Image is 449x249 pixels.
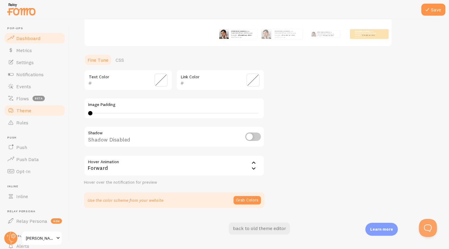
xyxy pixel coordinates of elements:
span: Flows [16,95,29,101]
a: Relay Persona new [4,215,66,227]
a: Metrics [4,44,66,56]
span: beta [33,96,45,101]
img: fomo-relay-logo-orange.svg [6,2,36,17]
a: Rules [4,117,66,129]
p: from [GEOGRAPHIC_DATA] just bought a [275,30,300,38]
a: Opt-In [4,165,66,177]
span: Events [16,83,31,89]
a: CSS [112,54,128,66]
iframe: Help Scout Beacon - Open [419,219,437,237]
div: Hover over the notification for preview [84,180,265,185]
strong: [PERSON_NAME] [317,31,329,33]
button: Grab Colors [234,196,261,204]
a: Metallica t-shirt [282,34,295,36]
span: Push Data [16,156,39,162]
span: [PERSON_NAME] [26,235,54,242]
small: about 4 minutes ago [275,36,299,38]
span: Relay Persona [16,218,47,224]
div: Learn more [365,223,398,236]
a: Dashboard [4,32,66,44]
span: new [51,218,62,224]
a: Push [4,141,66,153]
img: Fomo [311,32,316,36]
img: Fomo [219,29,229,39]
span: Push [7,136,66,140]
strong: [PERSON_NAME] [355,30,369,33]
a: Events [4,80,66,92]
a: Metallica t-shirt [238,34,251,36]
p: Learn more [370,226,393,232]
span: Theme [16,107,31,114]
div: Forward [84,155,265,176]
a: back to old theme editor [229,223,290,235]
small: about 4 minutes ago [231,36,254,38]
strong: [PERSON_NAME] [275,30,289,33]
span: Inline [7,185,66,188]
span: Inline [16,193,28,199]
span: Dashboard [16,35,40,41]
a: Push Data [4,153,66,165]
span: Pop-ups [7,26,66,30]
span: Metrics [16,47,32,53]
label: Image Padding [88,102,260,107]
span: Push [16,144,27,150]
a: Metallica t-shirt [323,35,333,36]
span: Opt-In [16,168,30,174]
span: Notifications [16,71,44,77]
a: Inline [4,190,66,202]
small: about 4 minutes ago [355,36,378,38]
p: Use the color scheme from your website [88,197,163,203]
div: Shadow Disabled [84,126,265,148]
p: from [GEOGRAPHIC_DATA] just bought a [231,30,255,38]
a: Settings [4,56,66,68]
a: [PERSON_NAME] [22,231,62,245]
a: Flows beta [4,92,66,104]
img: Fomo [262,29,271,39]
span: Settings [16,59,34,65]
p: from [GEOGRAPHIC_DATA] just bought a [355,30,379,38]
p: from [GEOGRAPHIC_DATA] just bought a [317,31,337,37]
a: Notifications [4,68,66,80]
a: Fine Tune [84,54,112,66]
span: Rules [16,120,28,126]
span: Alerts [16,243,29,249]
a: Theme [4,104,66,117]
strong: [PERSON_NAME] [231,30,246,33]
a: Metallica t-shirt [362,34,375,36]
span: Relay Persona [7,210,66,213]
